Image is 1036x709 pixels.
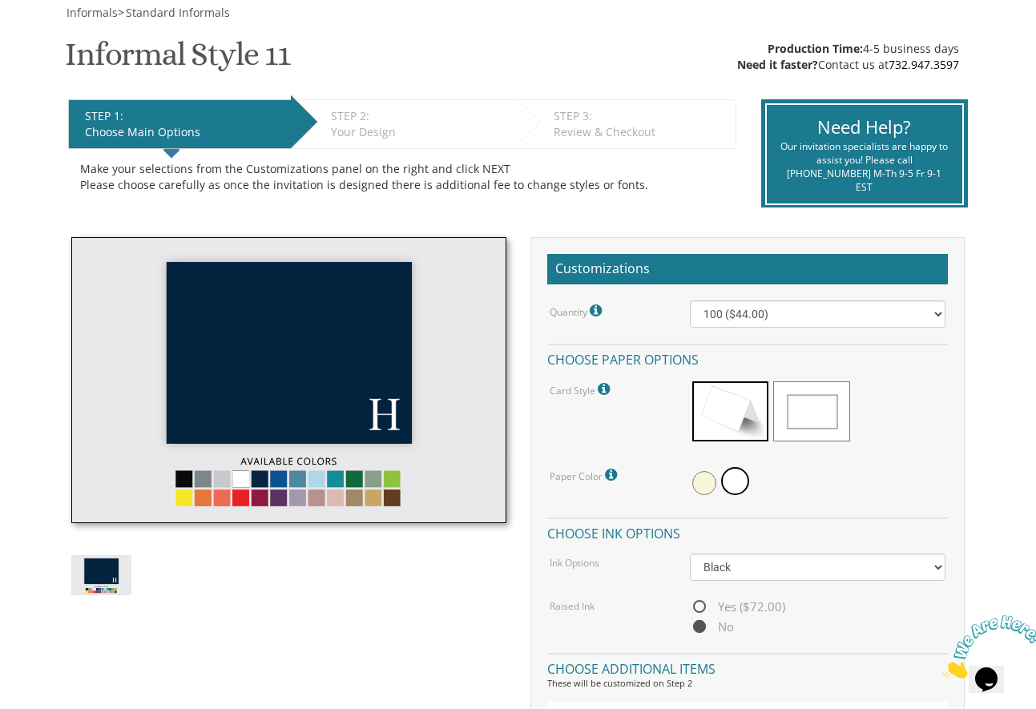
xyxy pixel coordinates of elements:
div: STEP 1: [85,108,283,124]
div: Your Design [331,124,506,140]
span: Standard Informals [126,5,230,20]
span: > [118,5,230,20]
label: Ink Options [550,556,599,570]
h2: Customizations [547,254,949,284]
span: No [690,617,734,637]
h1: Informal Style 11 [65,37,290,84]
div: STEP 2: [331,108,506,124]
label: Card Style [550,379,614,400]
img: Chat attention grabber [6,6,106,70]
div: 4-5 business days Contact us at [737,41,959,73]
div: Make your selections from the Customizations panel on the right and click NEXT Please choose care... [80,161,724,193]
span: Informals [67,5,118,20]
h4: Choose paper options [547,344,949,372]
h4: Choose additional items [547,653,949,681]
img: style-11.jpg [71,237,506,523]
label: Quantity [550,300,606,321]
a: 732.947.3597 [889,57,959,72]
div: Need Help? [779,115,950,139]
div: Our invitation specialists are happy to assist you! Please call [PHONE_NUMBER] M-Th 9-5 Fr 9-1 EST [779,139,950,195]
h4: Choose ink options [547,518,949,546]
div: These will be customized on Step 2 [547,677,949,690]
div: Choose Main Options [85,124,283,140]
label: Paper Color [550,465,621,485]
span: Yes ($72.00) [690,597,785,617]
a: Informals [65,5,118,20]
img: style-11.jpg [71,555,131,594]
span: Need it faster? [737,57,818,72]
span: Production Time: [768,41,863,56]
div: STEP 3: [554,108,728,124]
div: Review & Checkout [554,124,728,140]
a: Standard Informals [124,5,230,20]
iframe: chat widget [937,609,1036,685]
label: Raised Ink [550,599,595,613]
